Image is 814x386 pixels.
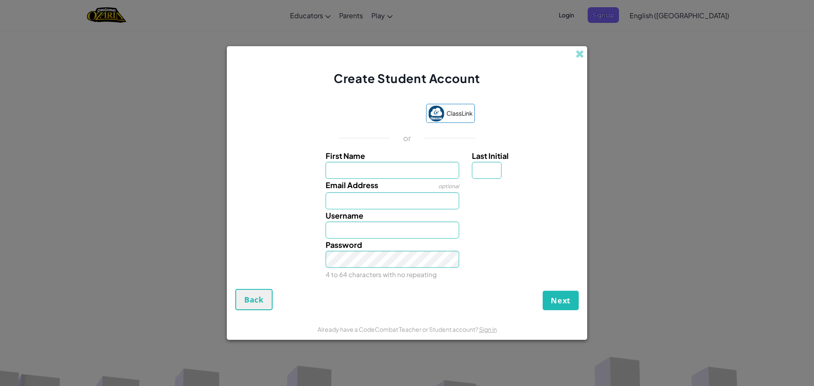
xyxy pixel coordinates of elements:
[326,270,437,278] small: 4 to 64 characters with no repeating
[543,291,579,310] button: Next
[318,325,479,333] span: Already have a CodeCombat Teacher or Student account?
[235,289,273,310] button: Back
[244,294,264,305] span: Back
[326,151,365,161] span: First Name
[326,211,363,220] span: Username
[335,105,422,123] iframe: Sign in with Google Button
[403,133,411,143] p: or
[446,107,473,119] span: ClassLink
[551,295,571,305] span: Next
[428,106,444,122] img: classlink-logo-small.png
[472,151,509,161] span: Last Initial
[479,325,497,333] a: Sign in
[334,71,480,86] span: Create Student Account
[438,183,459,189] span: optional
[326,240,362,250] span: Password
[326,180,378,190] span: Email Address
